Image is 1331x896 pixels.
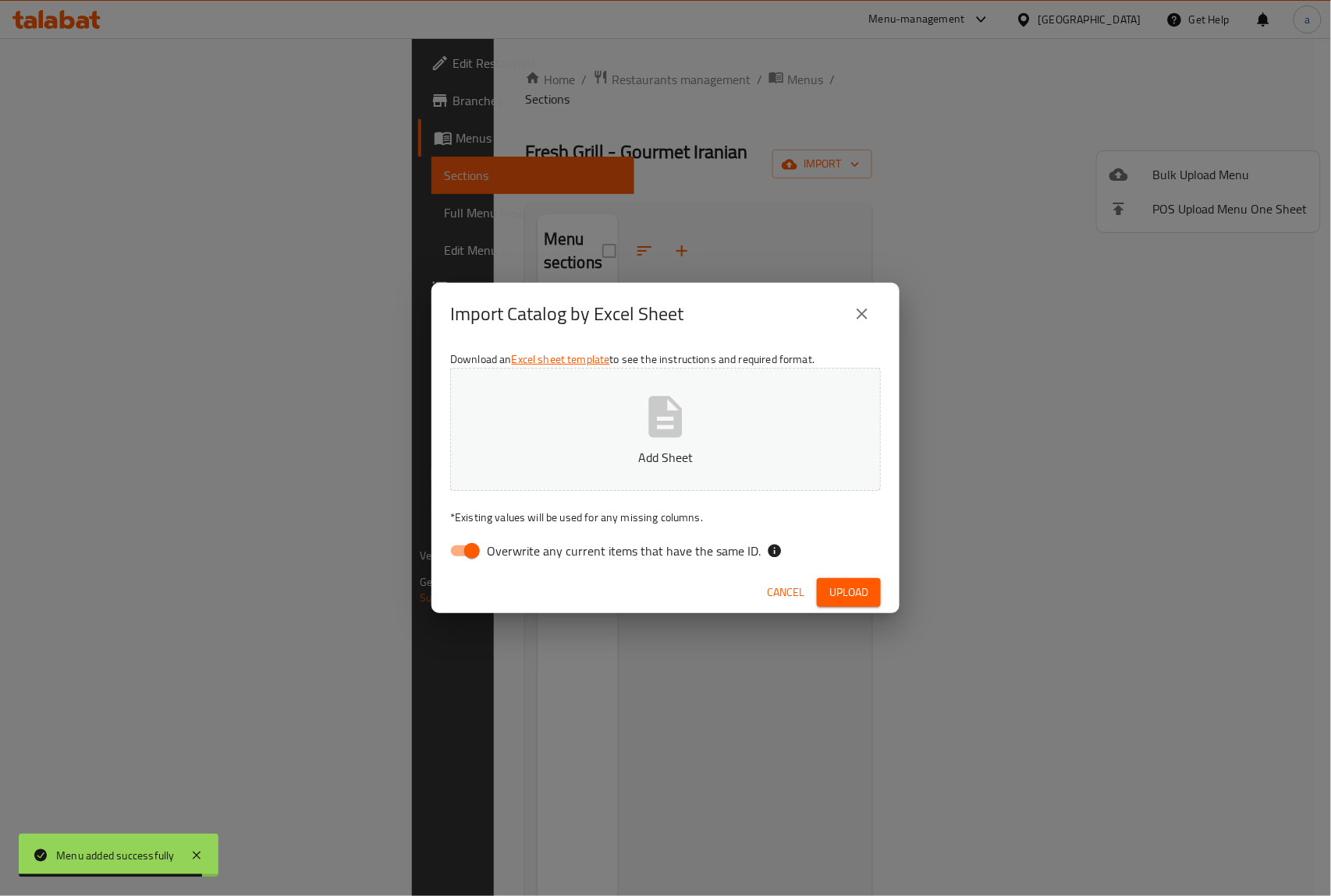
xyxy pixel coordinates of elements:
[767,543,783,559] svg: If the overwrite option isn't selected, then the items that match an existing ID will be ignored ...
[767,583,804,602] span: Cancel
[474,448,857,467] p: Add Sheet
[817,578,881,607] button: Upload
[487,541,761,560] span: Overwrite any current items that have the same ID.
[450,510,881,525] p: Existing values will be used for any missing columns.
[56,847,175,864] div: Menu added successfully
[761,578,811,607] button: Cancel
[450,302,683,326] h2: Import Catalog by Excel Sheet
[512,349,610,369] a: Excel sheet template
[829,583,868,602] span: Upload
[450,368,881,491] button: Add Sheet
[431,345,900,571] div: Download an to see the instructions and required format.
[843,295,881,333] button: close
